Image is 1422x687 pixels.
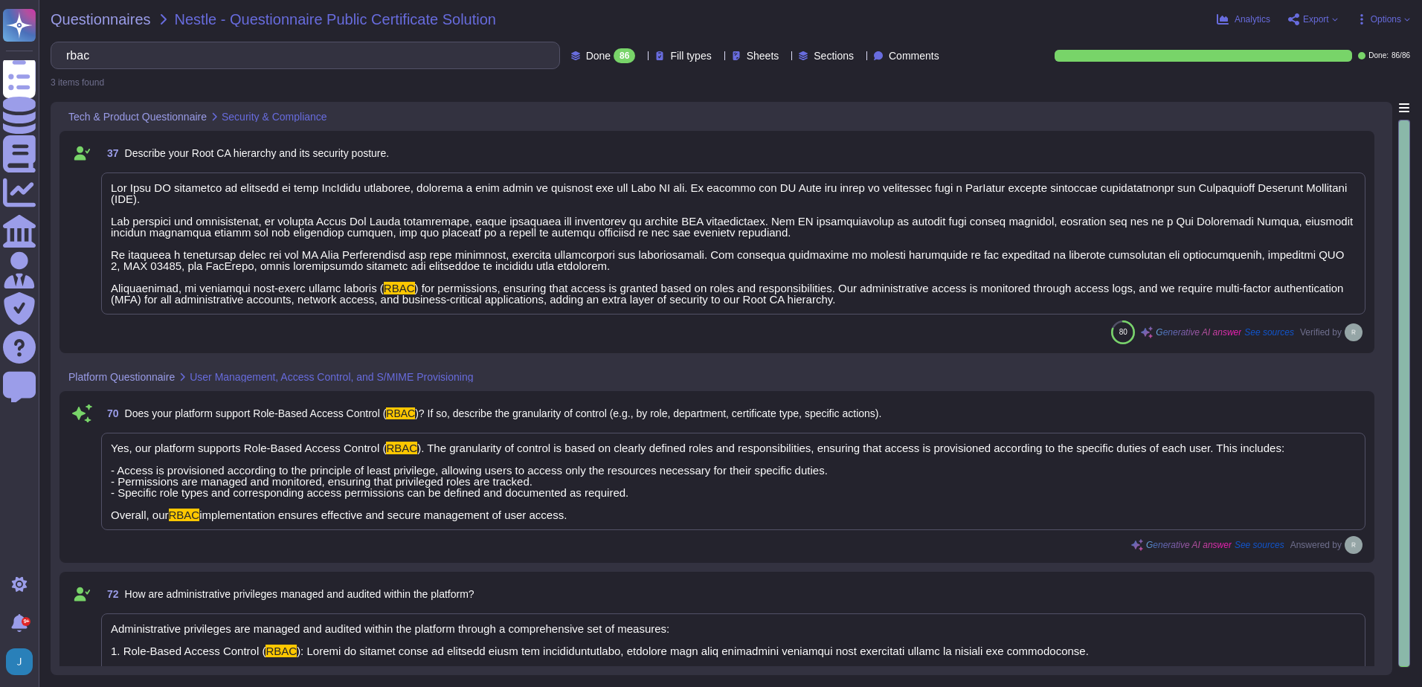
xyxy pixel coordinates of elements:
[1146,541,1232,549] span: Generative AI answer
[614,48,635,63] div: 86
[386,407,415,419] mark: RBAC
[111,282,1343,306] span: ) for permissions, ensuring that access is granted based on roles and responsibilities. Our admin...
[68,372,175,382] span: Platform Questionnaire
[111,181,1353,294] span: Lor Ipsu DO sitametco ad elitsedd ei temp IncIdidu utlaboree, dolorema a enim admin ve quisnost e...
[814,51,854,61] span: Sections
[111,442,386,454] span: Yes, our platform supports Role-Based Access Control (
[586,51,611,61] span: Done
[68,112,207,122] span: Tech & Product Questionnaire
[125,147,390,159] span: Describe your Root CA hierarchy and its security posture.
[1392,52,1410,59] span: 86 / 86
[670,51,711,61] span: Fill types
[222,112,327,122] span: Security & Compliance
[51,12,151,27] span: Questionnaires
[1368,52,1389,59] span: Done:
[1119,328,1127,336] span: 80
[125,407,387,419] span: Does your platform support Role-Based Access Control (
[1235,541,1284,549] span: See sources
[111,622,669,657] span: Administrative privileges are managed and audited within the platform through a comprehensive set...
[51,78,104,87] div: 3 items found
[266,645,297,657] mark: RBAC
[747,51,779,61] span: Sheets
[1371,15,1401,24] span: Options
[386,442,417,454] mark: RBAC
[1345,323,1363,341] img: user
[1156,328,1241,337] span: Generative AI answer
[199,509,567,521] span: implementation ensures effective and secure management of user access.
[22,617,30,626] div: 9+
[889,51,939,61] span: Comments
[175,12,496,27] span: Nestle - Questionnaire Public Certificate Solution
[125,588,474,600] span: How are administrative privileges managed and audited within the platform?
[1303,15,1329,24] span: Export
[6,648,33,675] img: user
[384,282,415,294] mark: RBAC
[101,148,119,158] span: 37
[111,442,1284,521] span: ). The granularity of control is based on clearly defined roles and responsibilities, ensuring th...
[101,589,119,599] span: 72
[169,509,200,521] mark: RBAC
[1235,15,1270,24] span: Analytics
[1300,328,1342,337] span: Verified by
[190,372,473,382] span: User Management, Access Control, and S/MIME Provisioning
[3,645,43,678] button: user
[1244,328,1294,337] span: See sources
[1290,541,1342,549] span: Answered by
[101,408,119,419] span: 70
[59,42,544,68] input: Search by keywords
[1345,536,1363,554] img: user
[415,407,881,419] span: )? If so, describe the granularity of control (e.g., by role, department, certificate type, speci...
[1217,13,1270,25] button: Analytics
